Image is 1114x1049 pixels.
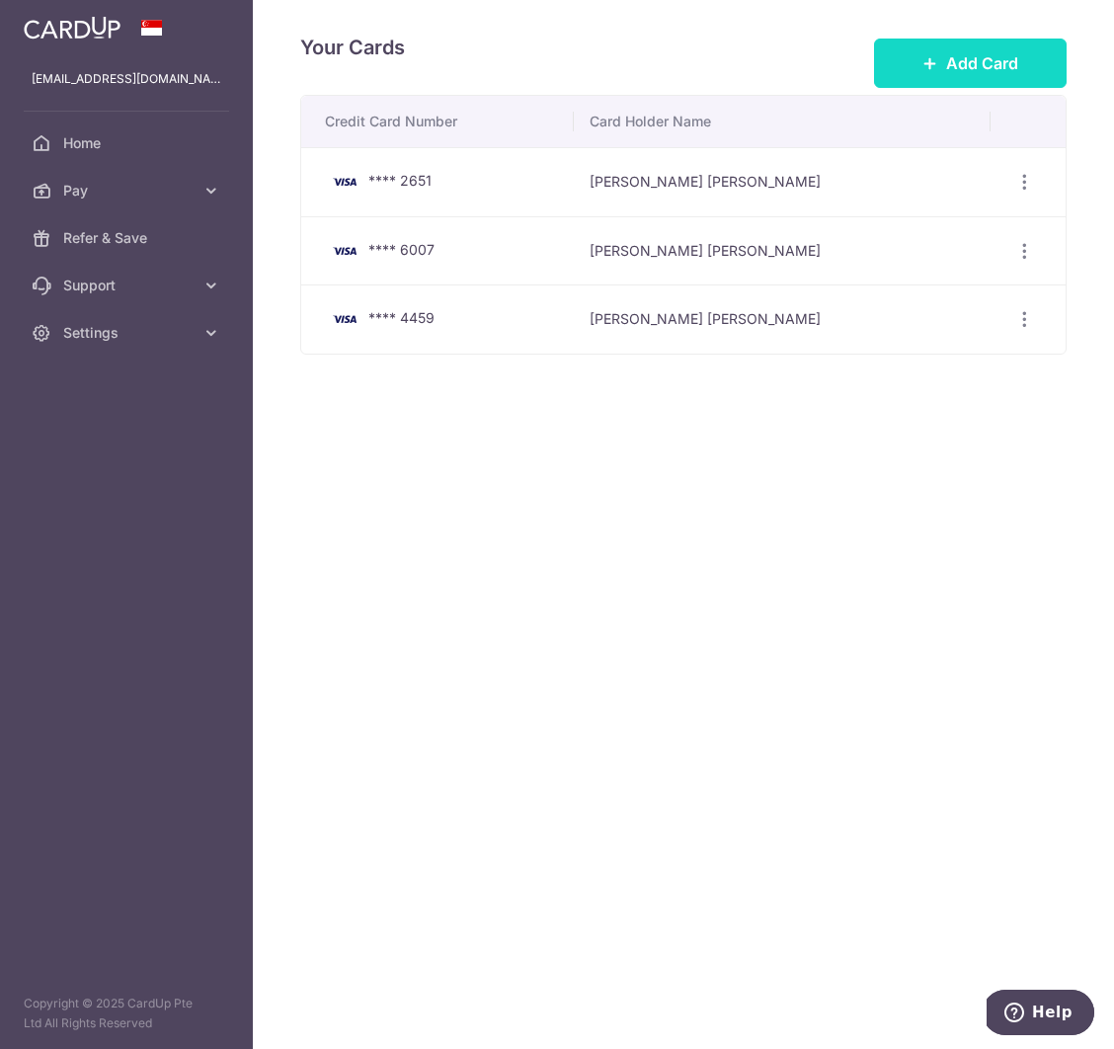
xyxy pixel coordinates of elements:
[574,216,991,285] td: [PERSON_NAME] [PERSON_NAME]
[325,170,364,194] img: Bank Card
[63,181,194,201] span: Pay
[300,32,405,63] h4: Your Cards
[325,307,364,331] img: Bank Card
[987,990,1094,1039] iframe: Opens a widget where you can find more information
[574,96,991,147] th: Card Holder Name
[301,96,574,147] th: Credit Card Number
[24,16,120,40] img: CardUp
[325,239,364,263] img: Bank Card
[63,323,194,343] span: Settings
[946,51,1018,75] span: Add Card
[63,276,194,295] span: Support
[63,133,194,153] span: Home
[874,39,1067,88] button: Add Card
[45,14,86,32] span: Help
[574,147,991,216] td: [PERSON_NAME] [PERSON_NAME]
[574,284,991,354] td: [PERSON_NAME] [PERSON_NAME]
[32,69,221,89] p: [EMAIL_ADDRESS][DOMAIN_NAME]
[63,228,194,248] span: Refer & Save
